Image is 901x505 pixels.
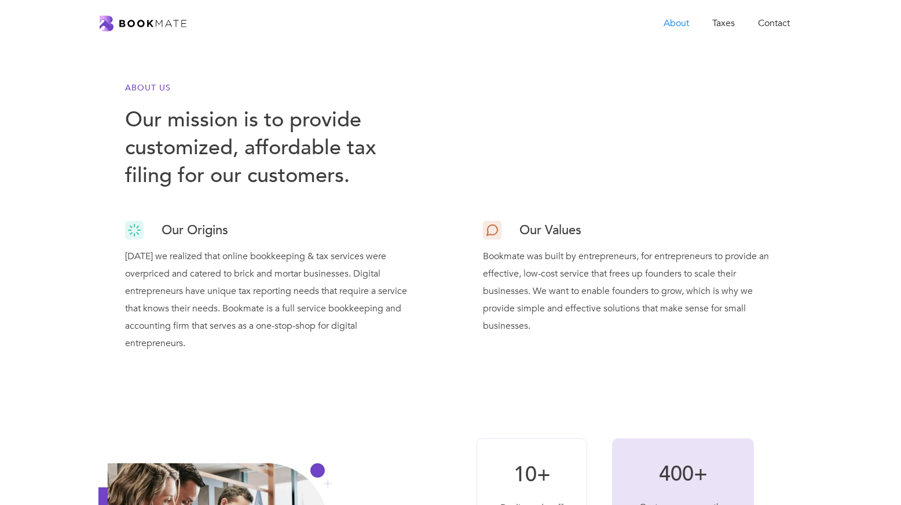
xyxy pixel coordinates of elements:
[483,242,776,335] div: Bookmate was built by entrepreneurs, for entrepreneurs to provide an effective, low-cost service ...
[500,462,563,488] h1: 10+
[519,219,581,242] h3: Our Values
[701,12,746,35] a: Taxes
[162,219,228,242] h3: Our Origins
[125,106,418,190] h1: Our mission is to provide customized, affordable tax filing for our customers.
[635,462,731,487] h1: 400+
[652,12,701,35] a: About
[746,12,801,35] a: Contact
[125,82,418,95] h6: About Us
[125,242,418,352] div: [DATE] we realized that online bookkeeping & tax services were overpriced and catered to brick an...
